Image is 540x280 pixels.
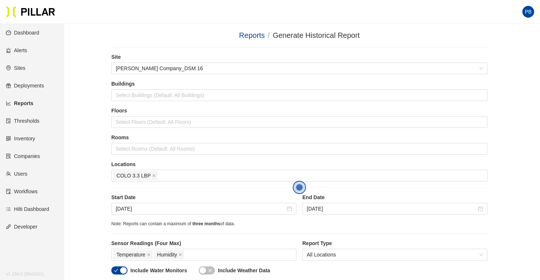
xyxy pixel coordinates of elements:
[116,205,285,213] input: Jun 30, 2025
[6,83,44,89] a: giftDeployments
[111,53,487,61] label: Site
[6,6,55,18] img: Pillar Technologies
[302,194,487,201] label: End Date
[111,240,296,247] label: Sensor Readings (Four Max)
[6,206,49,212] a: barsHilti Dashboard
[6,65,25,71] a: environmentSites
[111,220,487,227] div: Note: Reports can contain a maximum of of data.
[6,100,33,106] a: line-chartReports
[268,31,270,39] span: /
[302,240,487,247] label: Report Type
[525,6,532,18] span: PB
[6,153,40,159] a: solutionCompanies
[179,253,182,257] span: close
[6,118,39,124] a: exceptionThresholds
[307,205,476,213] input: Aug 29, 2025
[218,267,270,274] label: Include Weather Data
[192,221,220,226] span: three months
[6,171,28,177] a: teamUsers
[293,181,306,194] button: Open the dialog
[116,172,151,180] span: COLO 3.3 LBP
[147,253,151,257] span: close
[111,107,487,115] label: Floors
[114,268,118,273] span: check
[116,251,145,259] span: Temperature
[273,31,360,39] span: Generate Historical Report
[116,63,483,74] span: Weitz Company_DSM 16
[111,80,487,88] label: Buildings
[6,30,39,36] a: dashboardDashboard
[130,267,187,274] label: Include Water Monitors
[152,174,156,178] span: close
[111,161,487,168] label: Locations
[239,31,265,39] a: Reports
[307,249,483,260] span: All Locations
[6,189,37,194] a: auditWorkflows
[157,251,177,259] span: Humidity
[111,134,487,141] label: Rooms
[208,268,212,273] span: close
[6,136,35,141] a: qrcodeInventory
[6,224,37,230] a: apiDeveloper
[111,194,296,201] label: Start Date
[6,47,27,53] a: alertAlerts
